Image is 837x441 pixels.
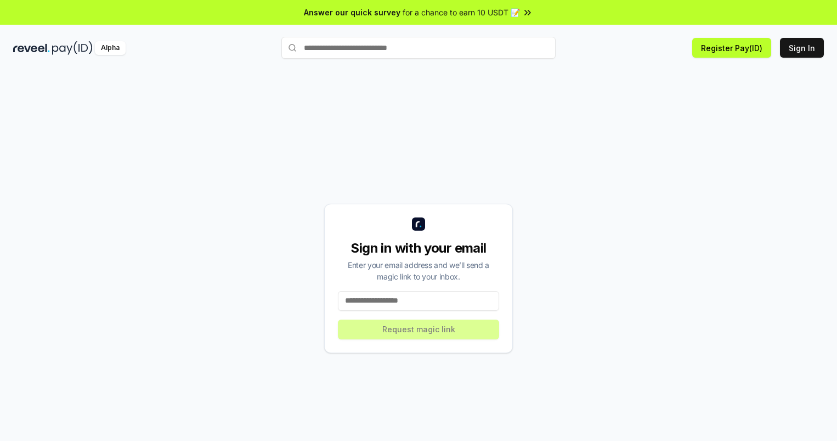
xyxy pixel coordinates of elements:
span: Answer our quick survey [304,7,400,18]
button: Register Pay(ID) [692,38,771,58]
span: for a chance to earn 10 USDT 📝 [403,7,520,18]
div: Alpha [95,41,126,55]
button: Sign In [780,38,824,58]
div: Enter your email address and we’ll send a magic link to your inbox. [338,259,499,282]
div: Sign in with your email [338,239,499,257]
img: pay_id [52,41,93,55]
img: reveel_dark [13,41,50,55]
img: logo_small [412,217,425,231]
